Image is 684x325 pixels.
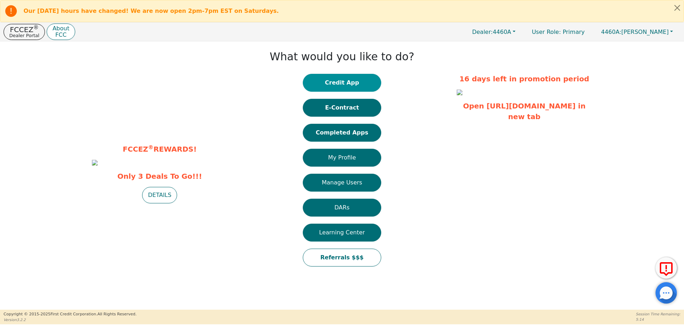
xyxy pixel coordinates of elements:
[52,26,69,31] p: About
[463,102,586,121] a: Open [URL][DOMAIN_NAME] in new tab
[97,312,136,316] span: All Rights Reserved.
[303,174,381,192] button: Manage Users
[636,317,680,322] p: 5:14
[52,32,69,38] p: FCC
[594,26,680,37] button: 4460A:[PERSON_NAME]
[636,311,680,317] p: Session Time Remaining:
[457,73,592,84] p: 16 days left in promotion period
[303,199,381,217] button: DARs
[24,7,279,14] b: Our [DATE] hours have changed! We are now open 2pm-7pm EST on Saturdays.
[303,224,381,242] button: Learning Center
[303,99,381,117] button: E-Contract
[47,24,75,40] button: AboutFCC
[148,144,154,151] sup: ®
[92,171,227,182] span: Only 3 Deals To Go!!!
[601,29,621,35] span: 4460A:
[92,160,98,166] img: 48bb081f-1fad-45a6-b763-b3b9fc5ec80e
[4,317,136,323] p: Version 3.2.2
[9,26,39,33] p: FCCEZ
[472,29,493,35] span: Dealer:
[465,26,523,37] button: Dealer:4460A
[655,257,677,279] button: Report Error to FCC
[92,144,227,154] p: FCCEZ REWARDS!
[303,249,381,266] button: Referrals $$$
[4,24,45,40] button: FCCEZ®Dealer Portal
[671,0,684,15] button: Close alert
[525,25,592,39] a: User Role: Primary
[601,29,669,35] span: [PERSON_NAME]
[9,33,39,38] p: Dealer Portal
[303,124,381,142] button: Completed Apps
[4,311,136,318] p: Copyright © 2015- 2025 First Credit Corporation.
[270,50,414,63] h1: What would you like to do?
[303,149,381,167] button: My Profile
[33,24,39,31] sup: ®
[532,29,561,35] span: User Role :
[472,29,511,35] span: 4460A
[142,187,177,203] button: DETAILS
[525,25,592,39] p: Primary
[303,74,381,92] button: Credit App
[457,90,462,95] img: 776b1e05-eff3-46fe-a390-5b096c9d4240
